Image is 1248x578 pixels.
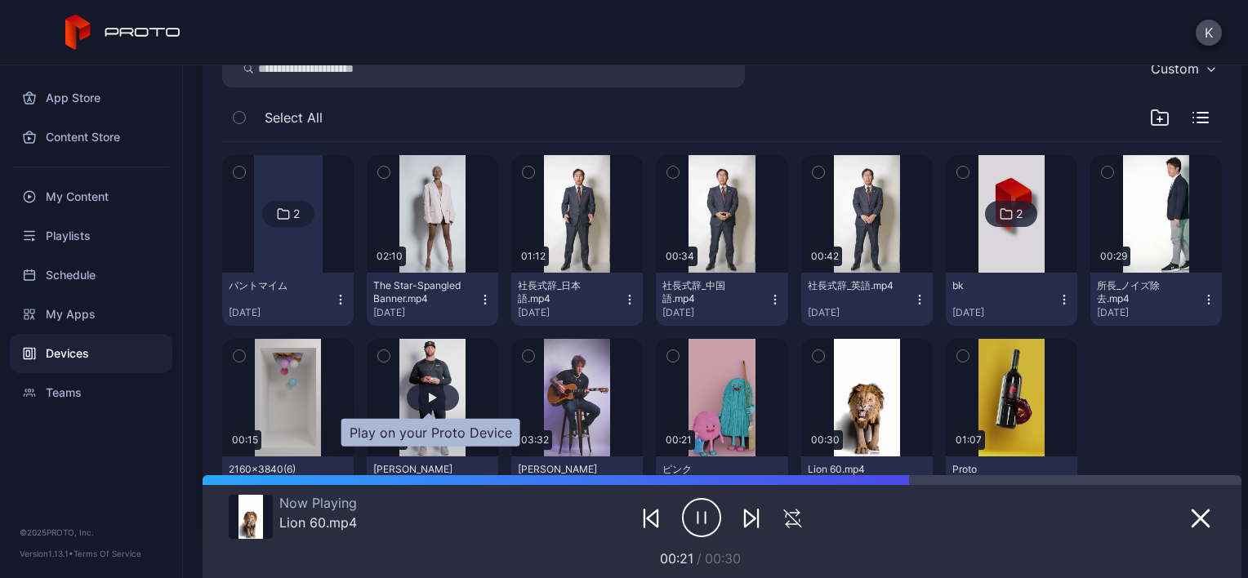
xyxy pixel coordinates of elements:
[20,549,74,558] span: Version 1.13.1 •
[808,463,898,476] div: Lion 60.mp4
[1196,20,1222,46] button: K
[293,207,300,221] div: 2
[222,456,354,509] button: 2160×3840(6)(1).mp4[DATE]
[808,279,898,292] div: 社長式辞_英語.mp4
[656,273,787,326] button: 社長式辞_中国語.mp4[DATE]
[265,108,323,127] span: Select All
[801,456,933,509] button: Lion 60.mp4[DATE]
[662,279,752,305] div: 社長式辞_中国語.mp4
[518,279,608,305] div: 社長式辞_日本語.mp4
[1097,306,1202,319] div: [DATE]
[229,463,319,489] div: 2160×3840(6)(1).mp4
[1097,279,1187,305] div: 所長_ノイズ除去.mp4
[1151,60,1199,77] div: Custom
[952,279,1042,292] div: bk
[511,273,643,326] button: 社長式辞_日本語.mp4[DATE]
[229,306,334,319] div: [DATE]
[952,306,1058,319] div: [DATE]
[373,463,463,489] div: Albert Pujols MVP.mp4
[229,279,319,292] div: パントマイム
[222,273,354,326] button: パントマイム[DATE]
[1090,273,1222,326] button: 所長_ノイズ除去.mp4[DATE]
[20,526,163,539] div: © 2025 PROTO, Inc.
[10,216,172,256] a: Playlists
[518,463,608,489] div: Billy Morrison's Beautiful Disaster.mp4
[279,495,357,511] div: Now Playing
[10,118,172,157] a: Content Store
[705,550,741,567] span: 00:30
[10,373,172,412] a: Teams
[808,306,913,319] div: [DATE]
[1016,207,1023,221] div: 2
[10,256,172,295] a: Schedule
[367,273,498,326] button: The Star-Spangled Banner.mp4[DATE]
[662,463,752,489] div: ピンク 4KUHD30fps.mp4
[946,273,1077,326] button: bk[DATE]
[10,177,172,216] a: My Content
[10,295,172,334] a: My Apps
[74,549,141,558] a: Terms Of Service
[511,456,643,509] button: [PERSON_NAME] Beautiful Disaster.mp4[DATE]
[341,419,520,447] div: Play on your Proto Device
[373,306,479,319] div: [DATE]
[697,550,702,567] span: /
[946,456,1077,509] button: Proto Vineyards.mp4[DATE]
[279,514,357,531] div: Lion 60.mp4
[10,334,172,373] a: Devices
[367,456,498,509] button: [PERSON_NAME] MVP.mp4[DATE]
[518,306,623,319] div: [DATE]
[656,456,787,509] button: ピンク 4KUHD30fps.mp4[DATE]
[660,550,693,567] span: 00:21
[373,279,463,305] div: The Star-Spangled Banner.mp4
[801,273,933,326] button: 社長式辞_英語.mp4[DATE]
[662,306,768,319] div: [DATE]
[10,78,172,118] a: App Store
[952,463,1042,489] div: Proto Vineyards.mp4
[1143,50,1222,87] button: Custom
